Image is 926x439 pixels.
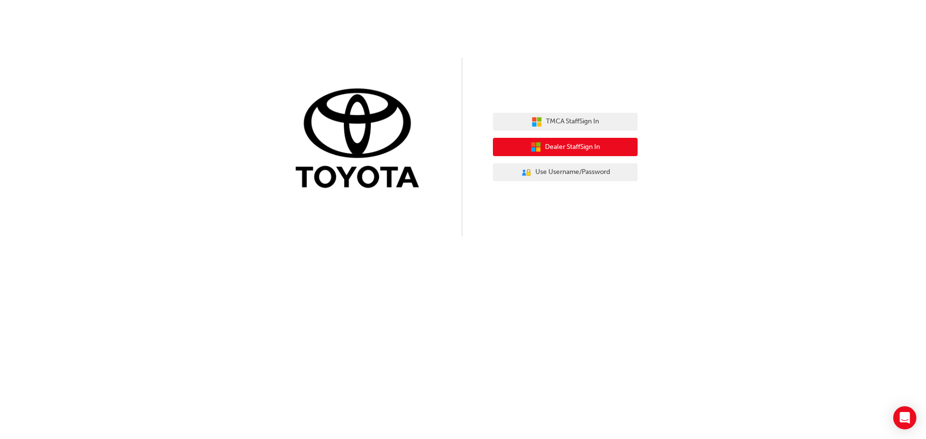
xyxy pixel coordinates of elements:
[893,406,916,429] div: Open Intercom Messenger
[288,86,433,193] img: Trak
[493,138,638,156] button: Dealer StaffSign In
[535,167,610,178] span: Use Username/Password
[493,163,638,182] button: Use Username/Password
[546,116,599,127] span: TMCA Staff Sign In
[545,142,600,153] span: Dealer Staff Sign In
[493,113,638,131] button: TMCA StaffSign In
